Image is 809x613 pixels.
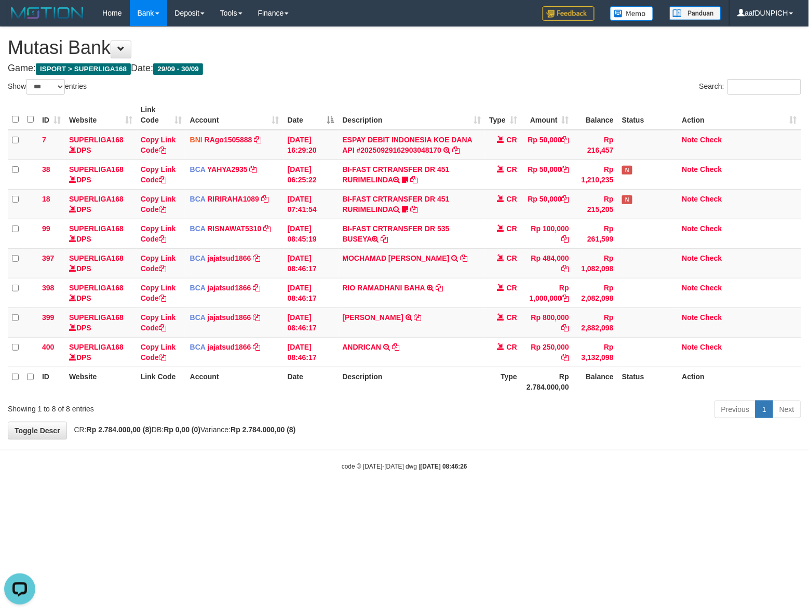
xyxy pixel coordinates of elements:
[507,224,517,233] span: CR
[700,284,722,292] a: Check
[562,165,569,174] a: Copy Rp 50,000 to clipboard
[4,4,35,35] button: Open LiveChat chat widget
[190,224,206,233] span: BCA
[141,165,176,184] a: Copy Link Code
[65,100,137,130] th: Website: activate to sort column ascending
[682,313,698,322] a: Note
[521,248,573,278] td: Rp 484,000
[69,343,124,351] a: SUPERLIGA168
[543,6,595,21] img: Feedback.jpg
[250,165,257,174] a: Copy YAHYA2935 to clipboard
[618,367,678,396] th: Status
[253,313,260,322] a: Copy jajatsud1866 to clipboard
[8,37,801,58] h1: Mutasi Bank
[284,130,339,160] td: [DATE] 16:29:20
[137,100,186,130] th: Link Code: activate to sort column ascending
[186,100,284,130] th: Account: activate to sort column ascending
[521,308,573,337] td: Rp 800,000
[507,254,517,262] span: CR
[521,278,573,308] td: Rp 1,000,000
[42,313,54,322] span: 399
[69,224,124,233] a: SUPERLIGA168
[65,248,137,278] td: DPS
[207,165,248,174] a: YAHYA2935
[562,324,569,332] a: Copy Rp 800,000 to clipboard
[343,254,450,262] a: MOCHAMAD [PERSON_NAME]
[562,195,569,203] a: Copy Rp 50,000 to clipboard
[682,284,698,292] a: Note
[284,308,339,337] td: [DATE] 08:46:17
[284,248,339,278] td: [DATE] 08:46:17
[622,166,632,175] span: Has Note
[164,425,200,434] strong: Rp 0,00 (0)
[507,165,517,174] span: CR
[573,189,618,219] td: Rp 215,205
[618,100,678,130] th: Status
[727,79,801,95] input: Search:
[700,343,722,351] a: Check
[65,159,137,189] td: DPS
[562,353,569,362] a: Copy Rp 250,000 to clipboard
[756,401,773,418] a: 1
[38,100,65,130] th: ID: activate to sort column ascending
[573,367,618,396] th: Balance
[231,425,295,434] strong: Rp 2.784.000,00 (8)
[8,63,801,74] h4: Game: Date:
[254,136,261,144] a: Copy RAgo1505888 to clipboard
[562,136,569,144] a: Copy Rp 50,000 to clipboard
[343,313,403,322] a: [PERSON_NAME]
[42,343,54,351] span: 400
[700,254,722,262] a: Check
[700,165,722,174] a: Check
[507,343,517,351] span: CR
[190,165,206,174] span: BCA
[207,313,251,322] a: jajatsud1866
[36,63,131,75] span: ISPORT > SUPERLIGA168
[343,284,425,292] a: RIO RAMADHANI BAHA
[414,313,422,322] a: Copy YUSUF MANURUNG to clipboard
[339,100,485,130] th: Description: activate to sort column ascending
[253,254,260,262] a: Copy jajatsud1866 to clipboard
[342,463,467,470] small: code © [DATE]-[DATE] dwg |
[460,254,467,262] a: Copy MOCHAMAD DONNY RIN to clipboard
[284,100,339,130] th: Date: activate to sort column descending
[42,136,46,144] span: 7
[65,308,137,337] td: DPS
[153,63,203,75] span: 29/09 - 30/09
[87,425,152,434] strong: Rp 2.784.000,00 (8)
[207,254,251,262] a: jajatsud1866
[284,159,339,189] td: [DATE] 06:25:22
[65,130,137,160] td: DPS
[562,264,569,273] a: Copy Rp 484,000 to clipboard
[284,278,339,308] td: [DATE] 08:46:17
[700,195,722,203] a: Check
[507,313,517,322] span: CR
[507,195,517,203] span: CR
[186,367,284,396] th: Account
[69,136,124,144] a: SUPERLIGA168
[700,224,722,233] a: Check
[610,6,654,21] img: Button%20Memo.svg
[562,294,569,302] a: Copy Rp 1,000,000 to clipboard
[190,343,206,351] span: BCA
[339,189,485,219] td: BI-FAST CRTRANSFER DR 451 RURIMELINDA
[8,5,87,21] img: MOTION_logo.png
[65,219,137,248] td: DPS
[678,367,801,396] th: Action
[421,463,467,470] strong: [DATE] 08:46:26
[42,284,54,292] span: 398
[284,219,339,248] td: [DATE] 08:45:19
[207,195,259,203] a: RIRIRAHA1089
[573,130,618,160] td: Rp 216,457
[521,337,573,367] td: Rp 250,000
[573,308,618,337] td: Rp 2,882,098
[65,189,137,219] td: DPS
[521,219,573,248] td: Rp 100,000
[573,159,618,189] td: Rp 1,210,235
[521,100,573,130] th: Amount: activate to sort column ascending
[69,195,124,203] a: SUPERLIGA168
[521,159,573,189] td: Rp 50,000
[42,195,50,203] span: 18
[8,422,67,439] a: Toggle Descr
[573,100,618,130] th: Balance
